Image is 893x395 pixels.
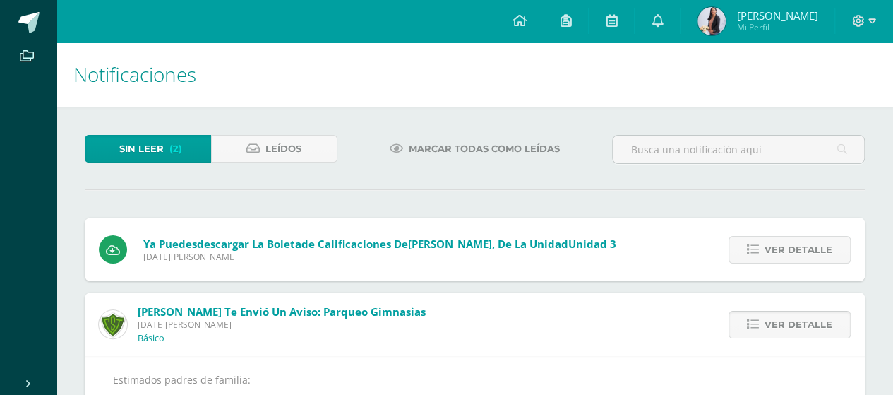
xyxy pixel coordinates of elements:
span: Ya puedes de calificaciones de , de la unidad [143,237,616,251]
span: Ver detalle [765,237,832,263]
a: Leídos [211,135,337,163]
span: [PERSON_NAME] te envió un aviso: Parqueo Gimnasias [138,305,426,319]
span: Mi Perfil [736,21,817,33]
p: Básico [138,333,164,344]
a: Marcar todas como leídas [372,135,577,163]
a: Sin leer(2) [85,135,211,163]
span: Ver detalle [765,312,832,338]
img: eda8dc9bbfa61f250e8d50e0fe3af68c.png [697,7,726,35]
span: Leídos [265,136,301,162]
span: [PERSON_NAME] [408,237,492,251]
span: [DATE][PERSON_NAME] [143,251,616,263]
span: descargar la boleta [197,237,301,251]
span: [DATE][PERSON_NAME] [138,319,426,331]
img: c7e4502288b633c389763cda5c4117dc.png [99,310,127,338]
span: Sin leer [119,136,164,162]
span: Notificaciones [73,61,196,88]
span: (2) [169,136,182,162]
span: Marcar todas como leídas [409,136,560,162]
span: Unidad 3 [568,237,616,251]
span: [PERSON_NAME] [736,8,817,23]
input: Busca una notificación aquí [613,136,864,163]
